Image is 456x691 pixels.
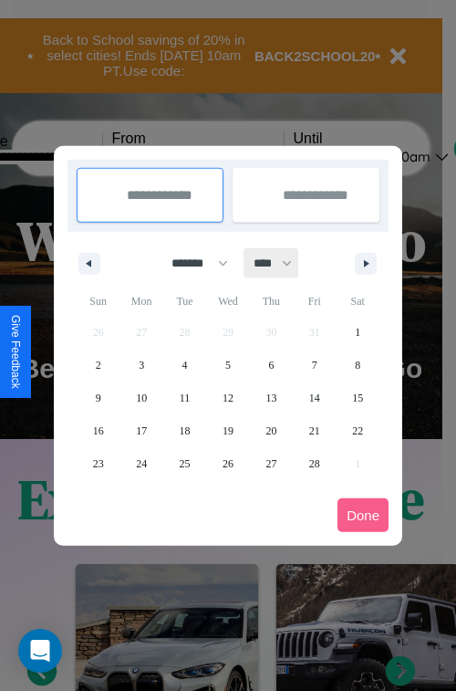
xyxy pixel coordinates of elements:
[268,349,274,382] span: 6
[182,349,188,382] span: 4
[136,447,147,480] span: 24
[337,316,379,349] button: 1
[250,287,293,316] span: Thu
[265,382,276,414] span: 13
[119,414,162,447] button: 17
[96,382,101,414] span: 9
[77,382,119,414] button: 9
[309,447,320,480] span: 28
[250,349,293,382] button: 6
[250,414,293,447] button: 20
[77,447,119,480] button: 23
[206,414,249,447] button: 19
[355,316,360,349] span: 1
[223,414,233,447] span: 19
[293,382,336,414] button: 14
[119,349,162,382] button: 3
[355,349,360,382] span: 8
[206,349,249,382] button: 5
[265,447,276,480] span: 27
[206,447,249,480] button: 26
[223,382,233,414] span: 12
[163,414,206,447] button: 18
[225,349,231,382] span: 5
[352,382,363,414] span: 15
[250,447,293,480] button: 27
[163,349,206,382] button: 4
[180,447,191,480] span: 25
[312,349,317,382] span: 7
[139,349,144,382] span: 3
[180,382,191,414] span: 11
[136,414,147,447] span: 17
[77,287,119,316] span: Sun
[93,447,104,480] span: 23
[136,382,147,414] span: 10
[293,349,336,382] button: 7
[77,349,119,382] button: 2
[337,498,389,532] button: Done
[265,414,276,447] span: 20
[293,447,336,480] button: 28
[293,414,336,447] button: 21
[337,414,379,447] button: 22
[163,382,206,414] button: 11
[163,287,206,316] span: Tue
[119,447,162,480] button: 24
[119,287,162,316] span: Mon
[119,382,162,414] button: 10
[352,414,363,447] span: 22
[18,629,62,673] div: Open Intercom Messenger
[309,414,320,447] span: 21
[9,315,22,389] div: Give Feedback
[223,447,233,480] span: 26
[337,349,379,382] button: 8
[77,414,119,447] button: 16
[293,287,336,316] span: Fri
[206,382,249,414] button: 12
[206,287,249,316] span: Wed
[337,382,379,414] button: 15
[250,382,293,414] button: 13
[163,447,206,480] button: 25
[180,414,191,447] span: 18
[93,414,104,447] span: 16
[96,349,101,382] span: 2
[337,287,379,316] span: Sat
[309,382,320,414] span: 14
